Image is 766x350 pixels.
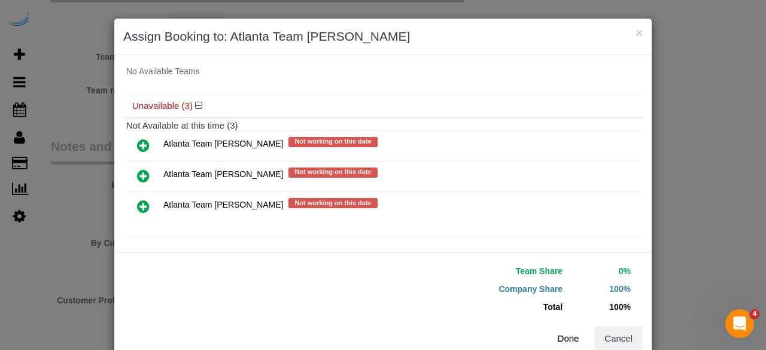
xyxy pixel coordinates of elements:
iframe: Intercom live chat [725,309,754,338]
h3: Assign Booking to: Atlanta Team [PERSON_NAME] [123,28,643,45]
td: Total [392,298,566,316]
span: Atlanta Team [PERSON_NAME] [163,200,283,210]
span: No Available Teams [126,66,199,76]
h4: Unavailable (3) [132,101,634,111]
td: Team Share [392,262,566,280]
td: 0% [566,262,634,280]
h4: Not Available at this time (3) [126,121,640,131]
span: Not working on this date [288,168,377,177]
td: Company Share [392,280,566,298]
span: Atlanta Team [PERSON_NAME] [163,139,283,149]
td: 100% [566,298,634,316]
button: × [636,26,643,39]
td: 100% [566,280,634,298]
span: Not working on this date [288,137,377,147]
span: Not working on this date [288,198,377,208]
span: Atlanta Team [PERSON_NAME] [163,170,283,179]
span: 4 [750,309,759,319]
